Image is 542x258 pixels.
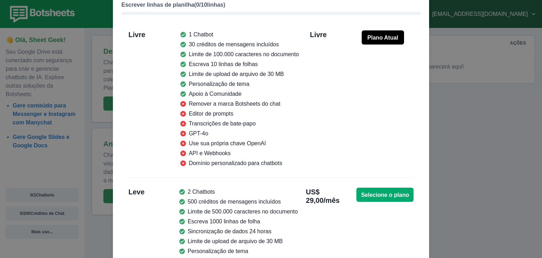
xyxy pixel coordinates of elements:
font: Escrever linhas de planilha [121,2,194,8]
font: Remover a marca Botsheets do chat [189,101,281,107]
font: API e Webhooks [189,150,231,156]
font: Leve [128,188,145,196]
font: ) [223,2,225,8]
font: linhas [207,2,223,8]
font: 30 créditos de mensagens incluídos [189,41,279,47]
font: GPT-4o [189,130,208,136]
font: Apoio à Comunidade [189,91,241,97]
font: ( [194,2,196,8]
button: Plano Atual [362,30,404,45]
font: Escreva 10 linhas de folhas [189,61,258,67]
font: Personalização de tema [189,81,249,87]
button: Selecione o plano [356,188,414,202]
font: Use sua própria chave OpenAI [189,140,266,146]
font: Limite de 100.000 caracteres no documento [189,51,299,57]
font: Sincronização de dados 24 horas [188,228,272,234]
font: US$ 29,00/mês [306,188,340,204]
font: Domínio personalizado para chatbots [189,160,282,166]
font: Selecione o plano [361,192,409,198]
font: Personalização de tema [188,248,248,254]
font: Livre [310,31,327,39]
font: Escreva 1000 linhas de folha [188,218,260,224]
font: Limite de 500.000 caracteres no documento [188,209,298,215]
font: Editor de prompts [189,111,233,117]
font: 500 créditos de mensagens incluídos [188,199,281,205]
font: 1 Chatbot [189,31,213,37]
font: 0/10 [196,2,207,8]
font: Transcrições de bate-papo [189,121,256,127]
font: Limite de upload de arquivo de 30 MB [189,71,284,77]
font: Limite de upload de arquivo de 30 MB [188,238,283,244]
font: Plano Atual [367,35,398,41]
font: 2 Chatbots [188,189,215,195]
font: Livre [128,31,145,39]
